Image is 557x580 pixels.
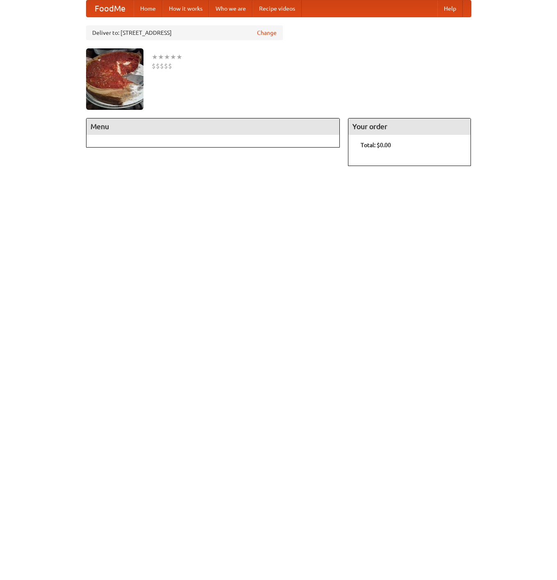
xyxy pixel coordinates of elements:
a: FoodMe [86,0,134,17]
a: Help [437,0,463,17]
img: angular.jpg [86,48,143,110]
li: $ [156,61,160,71]
li: $ [160,61,164,71]
li: ★ [164,52,170,61]
a: How it works [162,0,209,17]
li: $ [168,61,172,71]
a: Who we are [209,0,252,17]
li: ★ [170,52,176,61]
div: Deliver to: [STREET_ADDRESS] [86,25,283,40]
h4: Menu [86,118,340,135]
a: Recipe videos [252,0,302,17]
a: Change [257,29,277,37]
li: $ [164,61,168,71]
li: ★ [158,52,164,61]
li: ★ [176,52,182,61]
li: $ [152,61,156,71]
b: Total: $0.00 [361,142,391,148]
li: ★ [152,52,158,61]
h4: Your order [348,118,471,135]
a: Home [134,0,162,17]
